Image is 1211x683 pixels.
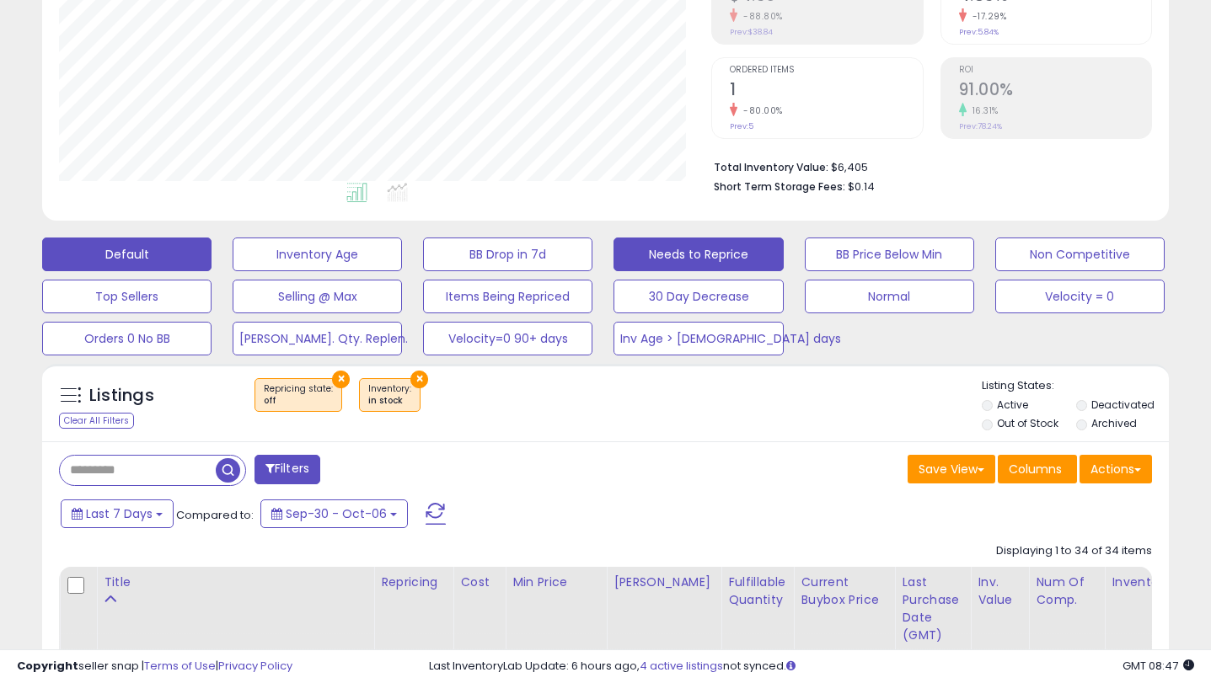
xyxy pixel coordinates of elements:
div: Last Purchase Date (GMT) [902,574,963,644]
button: × [410,371,428,388]
div: Current Buybox Price [801,574,887,609]
label: Active [997,398,1028,412]
div: [PERSON_NAME] [614,574,714,591]
span: Columns [1009,461,1062,478]
li: $6,405 [714,156,1139,176]
small: -17.29% [967,10,1007,23]
div: Clear All Filters [59,413,134,429]
button: BB Drop in 7d [423,237,592,271]
button: × [332,371,350,388]
button: Actions [1080,455,1152,483]
button: Velocity=0 90+ days [423,322,592,355]
span: 2025-10-14 08:47 GMT [1123,658,1194,674]
button: Items Being Repriced [423,280,592,313]
b: Total Inventory Value: [714,160,828,174]
button: Velocity = 0 [995,280,1165,313]
button: Columns [998,455,1077,483]
div: Displaying 1 to 34 of 34 items [996,543,1152,559]
h5: Listings [89,384,154,408]
button: Inv Age > [DEMOGRAPHIC_DATA] days [614,322,783,355]
span: Ordered Items [730,66,922,75]
button: Default [42,237,212,271]
small: Prev: 5 [730,121,753,131]
strong: Copyright [17,658,78,674]
h2: 91.00% [959,80,1151,103]
div: Repricing [381,574,446,591]
a: 4 active listings [640,658,723,674]
button: Non Competitive [995,237,1165,271]
span: Last 7 Days [86,505,153,522]
span: Repricing state : [264,382,333,408]
button: Normal [805,280,974,313]
small: Prev: 78.24% [959,121,1002,131]
div: Min Price [512,574,599,591]
button: Inventory Age [233,237,402,271]
button: BB Price Below Min [805,237,974,271]
span: Inventory : [368,382,411,408]
div: Last InventoryLab Update: 6 hours ago, not synced. [429,659,1194,675]
div: Cost [460,574,498,591]
div: Title [104,574,367,591]
button: Last 7 Days [61,499,174,528]
small: Prev: 5.84% [959,27,999,37]
button: Filters [255,455,320,484]
p: Listing States: [982,378,1169,394]
div: Fulfillable Quantity [728,574,786,609]
button: [PERSON_NAME]. Qty. Replen. [233,322,402,355]
button: Needs to Reprice [614,237,783,271]
button: Sep-30 - Oct-06 [260,499,408,528]
button: Selling @ Max [233,280,402,313]
small: 16.31% [967,104,999,117]
div: off [264,395,333,407]
span: Compared to: [176,507,254,523]
span: $0.14 [848,179,875,195]
h2: 1 [730,80,922,103]
div: Num of Comp. [1036,574,1097,609]
div: Inv. value [978,574,1021,609]
label: Out of Stock [997,416,1058,430]
small: Prev: $38.84 [730,27,773,37]
span: Sep-30 - Oct-06 [286,505,387,522]
a: Terms of Use [144,658,216,674]
small: -80.00% [737,104,783,117]
label: Archived [1091,416,1137,430]
small: -88.80% [737,10,783,23]
b: Short Term Storage Fees: [714,179,845,194]
button: Top Sellers [42,280,212,313]
button: 30 Day Decrease [614,280,783,313]
span: ROI [959,66,1151,75]
a: Privacy Policy [218,658,292,674]
button: Save View [908,455,995,483]
div: seller snap | | [17,659,292,675]
button: Orders 0 No BB [42,322,212,355]
div: in stock [368,395,411,407]
label: Deactivated [1091,398,1155,412]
